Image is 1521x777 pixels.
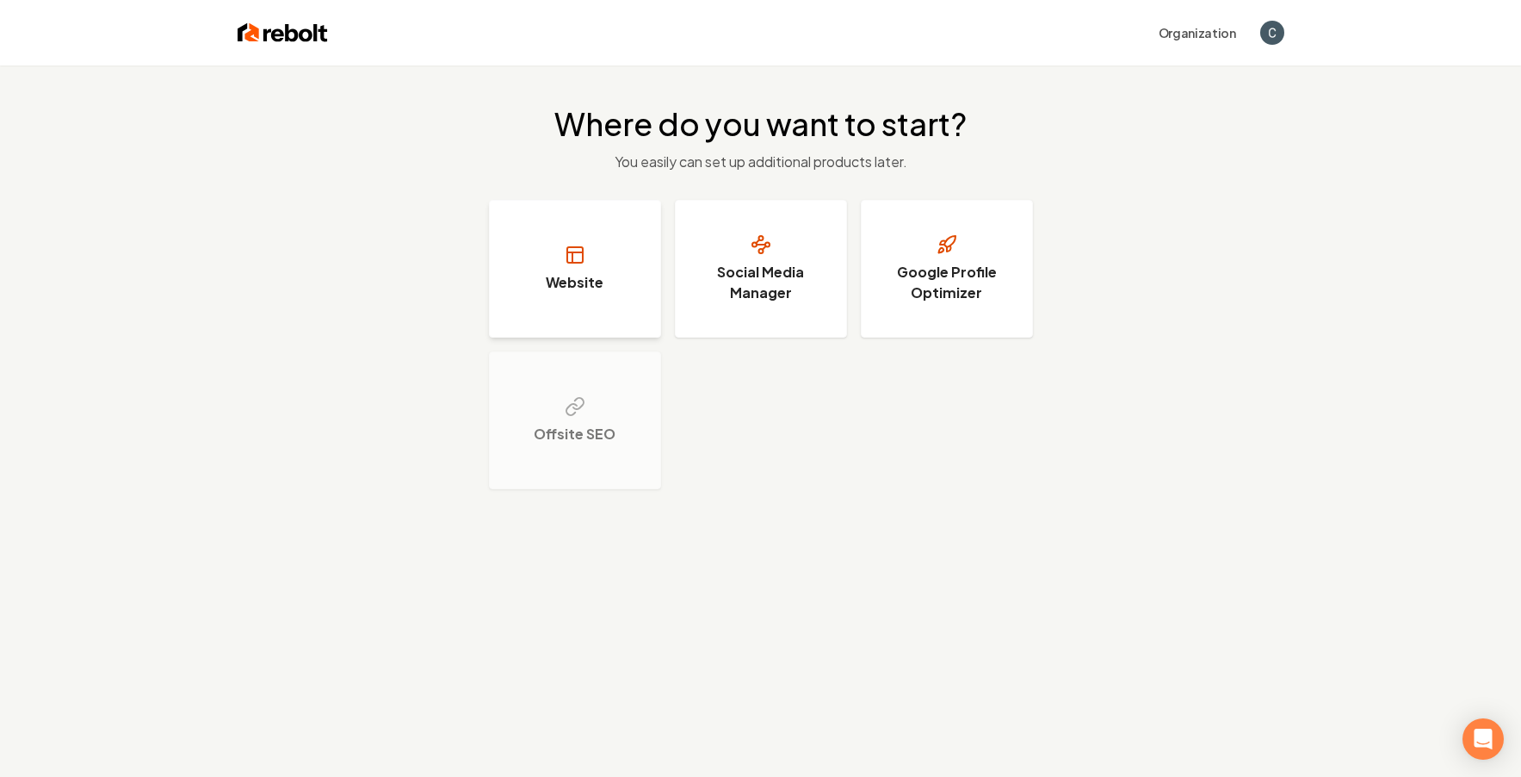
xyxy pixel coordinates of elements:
h3: Website [546,272,603,293]
button: Google Profile Optimizer [861,200,1033,338]
h3: Offsite SEO [534,424,615,444]
button: Website [489,200,661,338]
button: Organization [1148,17,1246,48]
p: You easily can set up additional products later. [554,152,967,172]
h2: Where do you want to start? [554,107,967,141]
img: Rebolt Logo [238,21,328,45]
h3: Google Profile Optimizer [882,262,1011,303]
h3: Social Media Manager [696,262,825,303]
button: Open user button [1260,21,1284,45]
button: Social Media Manager [675,200,847,338]
div: Open Intercom Messenger [1462,718,1504,760]
img: Christopher Giraldo [1260,21,1284,45]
